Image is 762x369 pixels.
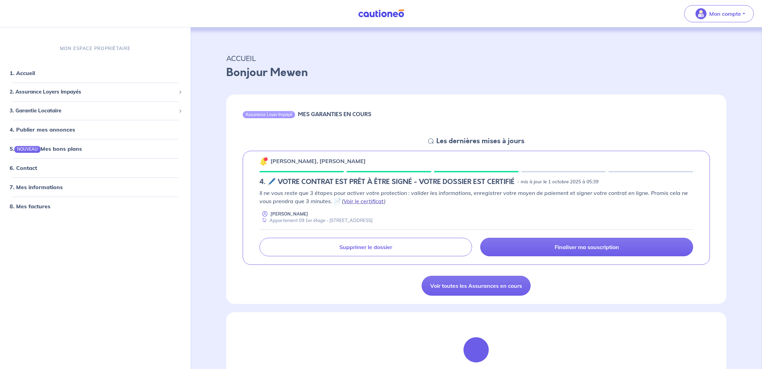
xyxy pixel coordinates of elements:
h6: MES GARANTIES EN COURS [298,111,371,118]
p: Il ne vous reste que 3 étapes pour activer votre protection : valider les informations, enregistr... [259,189,693,205]
p: [PERSON_NAME], [PERSON_NAME] [270,157,366,165]
p: Finaliser ma souscription [555,244,619,250]
p: - mis à jour le 1 octobre 2025 à 05:39 [517,179,598,185]
p: ACCUEIL [226,52,726,64]
span: 2. Assurance Loyers Impayés [10,88,176,96]
p: Mon compte [709,10,741,18]
a: 5.NOUVEAUMes bons plans [10,145,82,152]
a: 8. Mes factures [10,203,50,210]
a: Voir le certificat [343,198,384,205]
div: 2. Assurance Loyers Impayés [3,85,188,99]
p: Supprimer le dossier [339,244,392,250]
div: Assurance Loyer Impayé [243,111,295,118]
div: 6. Contact [3,161,188,175]
img: Cautioneo [355,9,407,18]
div: 1. Accueil [3,66,188,80]
div: 4. Publier mes annonces [3,123,188,136]
h5: 4. 🖊️ VOTRE CONTRAT EST PRÊT À ÊTRE SIGNÉ - VOTRE DOSSIER EST CERTIFIÉ [259,178,515,186]
a: 1. Accueil [10,70,35,76]
a: Finaliser ma souscription [480,238,693,256]
img: illu_account_valid_menu.svg [696,8,706,19]
p: MON ESPACE PROPRIÉTAIRE [60,45,131,52]
a: Supprimer le dossier [259,238,472,256]
img: justif-loupe [458,331,495,368]
div: Appartement 09 1er étage - [STREET_ADDRESS] [259,217,373,224]
a: 6. Contact [10,164,37,171]
a: 7. Mes informations [10,184,63,190]
span: 3. Garantie Locataire [10,107,176,114]
a: 4. Publier mes annonces [10,126,75,133]
a: Voir toutes les Assurances en cours [422,276,531,296]
div: 5.NOUVEAUMes bons plans [3,142,188,156]
div: 8. Mes factures [3,199,188,213]
div: state: CONTRACT-INFO-IN-PROGRESS, Context: NEW,CHOOSE-CERTIFICATE,RELATIONSHIP,LESSOR-DOCUMENTS [259,178,693,186]
div: 7. Mes informations [3,180,188,194]
div: 3. Garantie Locataire [3,104,188,117]
h5: Les dernières mises à jours [436,137,524,145]
p: Bonjour Mewen [226,64,726,81]
img: 🔔 [259,157,268,165]
p: [PERSON_NAME] [270,211,308,217]
button: illu_account_valid_menu.svgMon compte [684,5,754,22]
